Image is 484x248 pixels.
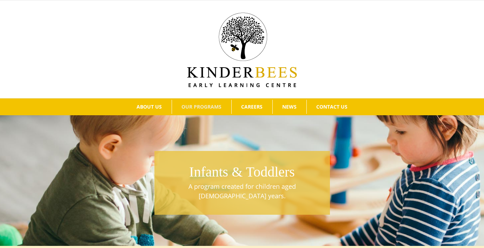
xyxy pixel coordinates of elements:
[232,100,272,114] a: CAREERS
[273,100,306,114] a: NEWS
[158,182,326,201] p: A program created for children aged [DEMOGRAPHIC_DATA] years.
[241,104,263,109] span: CAREERS
[307,100,357,114] a: CONTACT US
[158,162,326,182] h1: Infants & Toddlers
[187,13,297,87] img: Kinder Bees Logo
[316,104,347,109] span: CONTACT US
[127,100,172,114] a: ABOUT US
[181,104,221,109] span: OUR PROGRAMS
[172,100,231,114] a: OUR PROGRAMS
[282,104,297,109] span: NEWS
[137,104,162,109] span: ABOUT US
[11,98,473,115] nav: Main Menu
